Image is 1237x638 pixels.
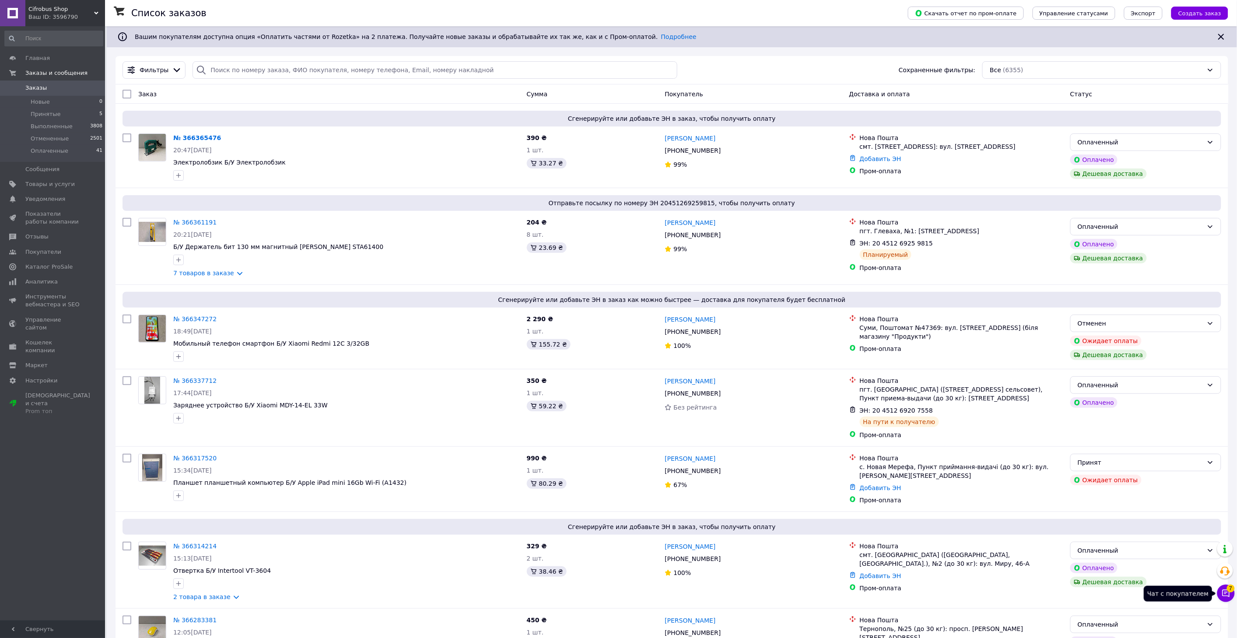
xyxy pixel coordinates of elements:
a: Фото товару [138,315,166,343]
span: 1 шт. [527,389,544,396]
span: Статус [1070,91,1093,98]
div: Нова Пошта [860,133,1063,142]
a: Фото товару [138,454,166,482]
a: 2 товара в заказе [173,593,231,600]
span: 2 290 ₴ [527,315,554,323]
div: Принят [1078,458,1203,467]
div: Оплачено [1070,154,1118,165]
span: 17:44[DATE] [173,389,212,396]
a: № 366365476 [173,134,221,141]
span: 1 шт. [527,467,544,474]
span: Экспорт [1131,10,1156,17]
span: Кошелек компании [25,339,81,354]
div: Оплаченный [1078,620,1203,629]
span: ЭН: 20 4512 6920 7558 [860,407,933,414]
a: Отвертка Б/У Intertool VT-3604 [173,567,271,574]
div: Нова Пошта [860,315,1063,323]
img: Фото товару [142,454,163,481]
div: Оплачено [1070,397,1118,408]
span: Доставка и оплата [849,91,910,98]
span: Товары и услуги [25,180,75,188]
button: Чат с покупателем7 [1217,585,1235,602]
span: Каталог ProSale [25,263,73,271]
div: Суми, Поштомат №47369: вул. [STREET_ADDRESS] (біля магазину "Продукти") [860,323,1063,341]
span: (6355) [1003,67,1023,74]
input: Поиск по номеру заказа, ФИО покупателя, номеру телефона, Email, номеру накладной [193,61,677,79]
a: № 366283381 [173,617,217,624]
a: Добавить ЭН [860,572,901,579]
div: Ваш ID: 3596790 [28,13,105,21]
div: [PHONE_NUMBER] [663,144,722,157]
span: 5 [99,110,102,118]
span: 100% [673,342,691,349]
div: Оплаченный [1078,137,1203,147]
div: 80.29 ₴ [527,478,567,489]
div: Нова Пошта [860,376,1063,385]
span: 2 шт. [527,555,544,562]
a: № 366337712 [173,377,217,384]
div: с. Новая Мерефа, Пункт приймання-видачі (до 30 кг): вул. [PERSON_NAME][STREET_ADDRESS] [860,463,1063,480]
a: Подробнее [661,33,697,40]
div: Нова Пошта [860,218,1063,227]
div: [PHONE_NUMBER] [663,465,722,477]
a: Мобильный телефон смартфон Б/У Xiaomi Redmi 12C 3/32GB [173,340,369,347]
div: 38.46 ₴ [527,566,567,577]
div: пгт. Глеваха, №1: [STREET_ADDRESS] [860,227,1063,235]
span: 390 ₴ [527,134,547,141]
span: 18:49[DATE] [173,328,212,335]
div: Нова Пошта [860,542,1063,550]
span: Без рейтинга [673,404,717,411]
div: Оплачено [1070,563,1118,573]
div: Оплачено [1070,239,1118,249]
span: Управление статусами [1040,10,1108,17]
span: Вашим покупателям доступна опция «Оплатить частями от Rozetka» на 2 платежа. Получайте новые зака... [135,33,697,40]
span: Сгенерируйте или добавьте ЭН в заказ, чтобы получить оплату [126,522,1218,531]
span: Оплаченные [31,147,68,155]
div: [PHONE_NUMBER] [663,387,722,400]
span: 12:05[DATE] [173,629,212,636]
span: 329 ₴ [527,543,547,550]
button: Скачать отчет по пром-оплате [908,7,1024,20]
span: Аналитика [25,278,58,286]
span: 0 [99,98,102,106]
span: [DEMOGRAPHIC_DATA] и счета [25,392,90,416]
span: Сгенерируйте или добавьте ЭН в заказ, чтобы получить оплату [126,114,1218,123]
span: 15:13[DATE] [173,555,212,562]
a: Добавить ЭН [860,484,901,491]
span: 8 шт. [527,231,544,238]
div: Пром-оплата [860,167,1063,175]
a: Электролобзик Б/У Электролобзик [173,159,286,166]
div: смт. [GEOGRAPHIC_DATA] ([GEOGRAPHIC_DATA], [GEOGRAPHIC_DATA].), №2 (до 30 кг): вул. Миру, 46-А [860,550,1063,568]
div: [PHONE_NUMBER] [663,553,722,565]
span: Скачать отчет по пром-оплате [915,9,1017,17]
span: Покупатель [665,91,703,98]
img: Фото товару [144,377,160,404]
a: [PERSON_NAME] [665,377,715,386]
div: 59.22 ₴ [527,401,567,411]
div: [PHONE_NUMBER] [663,229,722,241]
button: Экспорт [1124,7,1163,20]
a: [PERSON_NAME] [665,454,715,463]
a: № 366347272 [173,315,217,323]
input: Поиск [4,31,103,46]
span: Планшет планшетный компьютер Б/У Apple iPad mini 16Gb Wi-Fi (A1432) [173,479,406,486]
span: Показатели работы компании [25,210,81,226]
div: Prom топ [25,407,90,415]
div: Дешевая доставка [1070,168,1147,179]
span: Покупатели [25,248,61,256]
div: 155.72 ₴ [527,339,571,350]
span: Фильтры [140,66,168,74]
span: 1 шт. [527,147,544,154]
div: Дешевая доставка [1070,350,1147,360]
span: Сохраненные фильтры: [899,66,975,74]
span: Сгенерируйте или добавьте ЭН в заказ как можно быстрее — доставка для покупателя будет бесплатной [126,295,1218,304]
a: [PERSON_NAME] [665,315,715,324]
div: Пром-оплата [860,263,1063,272]
span: 3808 [90,123,102,130]
span: Отмененные [31,135,69,143]
a: № 366317520 [173,455,217,462]
h1: Список заказов [131,8,207,18]
span: ЭН: 20 4512 6925 9815 [860,240,933,247]
a: Б/У Держатель бит 130 мм магнитный [PERSON_NAME] STA61400 [173,243,383,250]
